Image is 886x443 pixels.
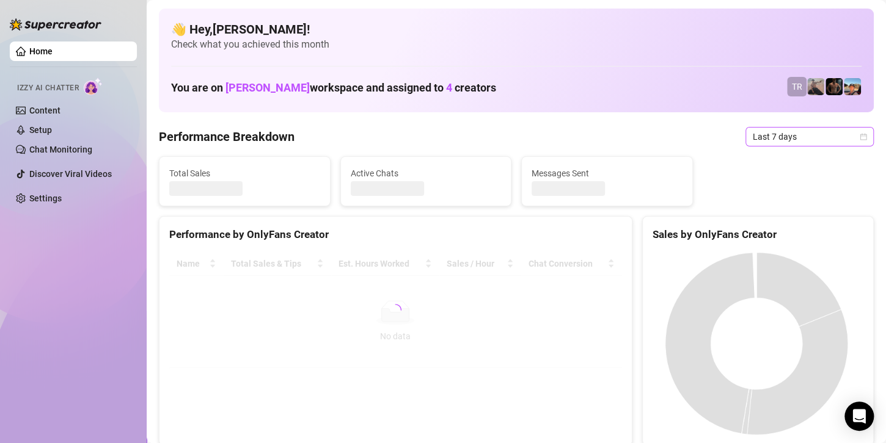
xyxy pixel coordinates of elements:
[17,82,79,94] span: Izzy AI Chatter
[388,302,403,317] span: loading
[753,128,866,146] span: Last 7 days
[225,81,310,94] span: [PERSON_NAME]
[159,128,295,145] h4: Performance Breakdown
[446,81,452,94] span: 4
[171,21,862,38] h4: 👋 Hey, [PERSON_NAME] !
[169,226,622,243] div: Performance by OnlyFans Creator
[29,145,92,154] a: Chat Monitoring
[860,133,867,140] span: calendar
[653,226,863,243] div: Sales by OnlyFans Creator
[29,106,60,115] a: Content
[351,167,502,180] span: Active Chats
[29,125,52,135] a: Setup
[532,167,683,180] span: Messages Sent
[29,169,112,179] a: Discover Viral Videos
[29,193,62,203] a: Settings
[169,167,320,180] span: Total Sales
[826,78,843,95] img: Trent
[29,46,53,56] a: Home
[844,78,861,95] img: Zach
[10,18,101,31] img: logo-BBDzfeDw.svg
[807,78,824,95] img: LC
[171,38,862,51] span: Check what you achieved this month
[171,81,496,95] h1: You are on workspace and assigned to creators
[844,402,874,431] div: Open Intercom Messenger
[84,77,103,95] img: AI Chatter
[792,80,802,93] span: TR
